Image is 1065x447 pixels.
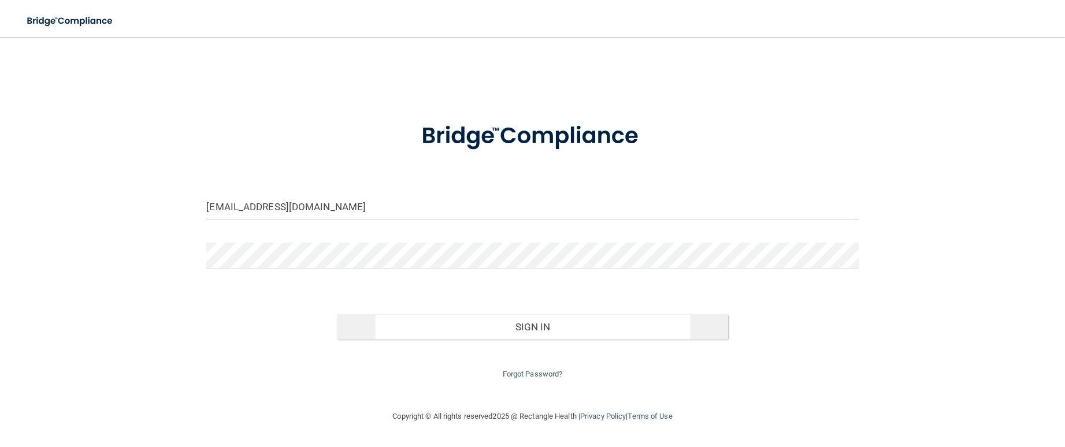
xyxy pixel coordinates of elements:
button: Sign In [337,314,728,340]
input: Email [206,194,858,220]
iframe: Drift Widget Chat Controller [865,365,1051,411]
img: bridge_compliance_login_screen.278c3ca4.svg [398,106,667,166]
div: Copyright © All rights reserved 2025 @ Rectangle Health | | [322,398,744,435]
a: Forgot Password? [503,370,563,378]
img: bridge_compliance_login_screen.278c3ca4.svg [17,9,124,33]
a: Privacy Policy [580,412,626,420]
a: Terms of Use [628,412,672,420]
